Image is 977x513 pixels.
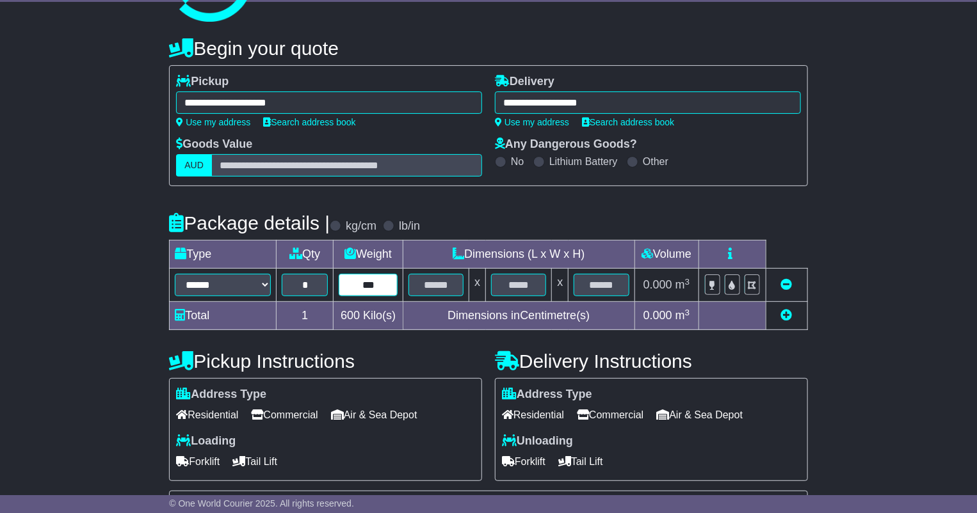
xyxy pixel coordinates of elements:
label: Any Dangerous Goods? [495,138,637,152]
td: Volume [634,241,698,269]
h4: Delivery Instructions [495,351,808,372]
td: Qty [277,241,334,269]
span: Tail Lift [558,452,603,471]
span: m [675,309,690,322]
label: Goods Value [176,138,252,152]
label: Unloading [502,434,573,448]
span: © One World Courier 2025. All rights reserved. [169,498,354,509]
td: x [552,269,569,302]
label: Other [643,155,668,168]
a: Remove this item [781,278,793,291]
a: Use my address [495,117,569,127]
span: 600 [341,309,360,322]
label: lb/in [399,219,420,233]
span: 0.000 [643,309,672,322]
label: Address Type [502,388,592,402]
span: Forklift [502,452,545,471]
td: Weight [334,241,403,269]
span: Commercial [251,405,318,425]
td: Dimensions (L x W x H) [403,241,635,269]
a: Search address book [263,117,355,127]
td: Total [170,302,277,330]
a: Add new item [781,309,793,322]
label: kg/cm [346,219,376,233]
label: Loading [176,434,236,448]
span: Tail Lift [232,452,277,471]
td: x [469,269,486,302]
span: Commercial [577,405,643,425]
span: Forklift [176,452,220,471]
label: Address Type [176,388,266,402]
td: 1 [277,302,334,330]
span: Residential [502,405,564,425]
h4: Pickup Instructions [169,351,482,372]
span: 0.000 [643,278,672,291]
label: Delivery [495,75,554,89]
span: Residential [176,405,238,425]
td: Dimensions in Centimetre(s) [403,302,635,330]
label: Pickup [176,75,229,89]
h4: Package details | [169,212,330,233]
sup: 3 [685,308,690,317]
label: Lithium Battery [549,155,618,168]
label: No [511,155,524,168]
td: Type [170,241,277,269]
span: Air & Sea Depot [656,405,743,425]
span: Air & Sea Depot [331,405,417,425]
sup: 3 [685,277,690,287]
a: Search address book [582,117,674,127]
span: m [675,278,690,291]
td: Kilo(s) [334,302,403,330]
a: Use my address [176,117,250,127]
label: AUD [176,154,212,177]
h4: Begin your quote [169,38,807,59]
